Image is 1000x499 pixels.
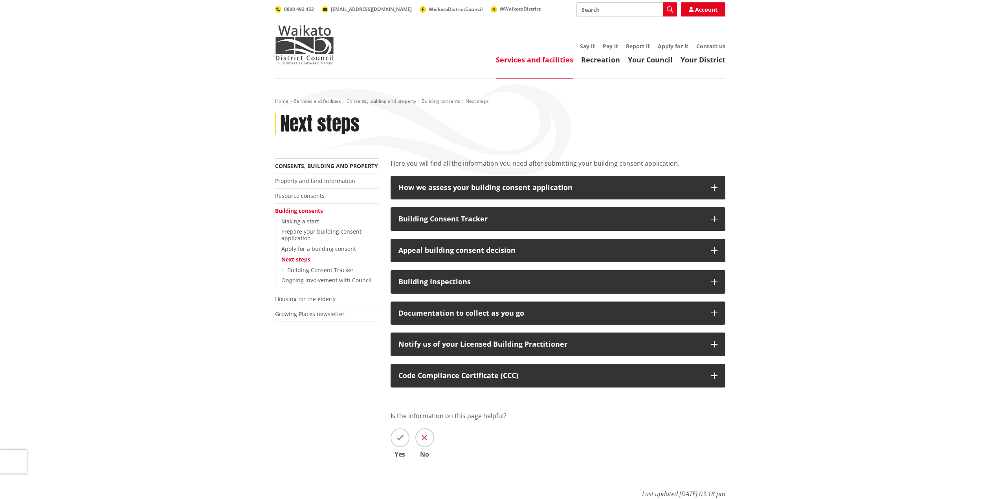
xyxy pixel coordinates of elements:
[391,333,725,356] button: Notify us of your Licensed Building Practitioner
[391,207,725,231] button: Building Consent Tracker
[398,309,703,317] div: Documentation to collect as you go
[391,481,725,499] p: Last updated [DATE] 03:18 pm
[391,411,725,420] p: Is the information on this page helpful?
[466,98,489,104] span: Next steps
[275,6,314,13] a: 0800 492 452
[603,42,618,50] a: Pay it
[420,6,483,13] a: WaikatoDistrictCouncil
[415,451,434,457] span: No
[681,2,725,16] a: Account
[398,278,703,286] div: Building Inspections
[275,98,288,104] a: Home
[398,215,703,223] div: Building Consent Tracker
[275,192,325,199] a: Resource consents
[398,340,703,348] div: Notify us of your Licensed Building Practitioner
[275,25,334,64] img: Waikato District Council - Te Kaunihera aa Takiwaa o Waikato
[391,364,725,388] button: Code Compliance Certificate (CCC)
[500,5,541,12] span: @WaikatoDistrict
[275,207,323,214] a: Building consents
[275,310,345,318] a: Growing Places newsletter
[628,55,673,64] a: Your Council
[322,6,412,13] a: [EMAIL_ADDRESS][DOMAIN_NAME]
[284,6,314,13] span: 0800 492 452
[391,302,725,325] button: Documentation to collect as you go
[576,2,677,16] input: Search input
[275,98,725,105] nav: breadcrumb
[275,295,336,303] a: Housing for the elderly
[275,177,355,185] a: Property and land information
[422,98,460,104] a: Building consents
[391,159,725,168] p: Here you will find all the information you need after submitting your building consent application.
[287,266,354,274] a: Building Consent Tracker
[398,184,703,192] div: How we assess your building consent application
[391,239,725,262] button: Appeal building consent decision
[281,228,361,242] a: Prepare your building consent application
[658,42,688,50] a: Apply for it
[696,42,725,50] a: Contact us
[280,113,360,135] h1: Next steps
[391,176,725,199] button: How we assess your building consent application
[626,42,650,50] a: Report it
[281,245,356,252] a: Apply for a building consent
[398,247,703,254] div: Appeal building consent decision
[681,55,725,64] a: Your District
[391,270,725,294] button: Building Inspections
[580,42,595,50] a: Say it
[491,5,541,12] a: @WaikatoDistrict
[581,55,620,64] a: Recreation
[347,98,416,104] a: Consents, building and property
[294,98,341,104] a: Services and facilities
[281,276,372,284] a: Ongoing involvement with Council
[281,218,319,225] a: Making a start
[331,6,412,13] span: [EMAIL_ADDRESS][DOMAIN_NAME]
[281,256,310,263] a: Next steps
[275,162,378,170] a: Consents, building and property
[398,372,703,380] p: Code Compliance Certificate (CCC)
[429,6,483,13] span: WaikatoDistrictCouncil
[391,451,409,457] span: Yes
[496,55,573,64] a: Services and facilities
